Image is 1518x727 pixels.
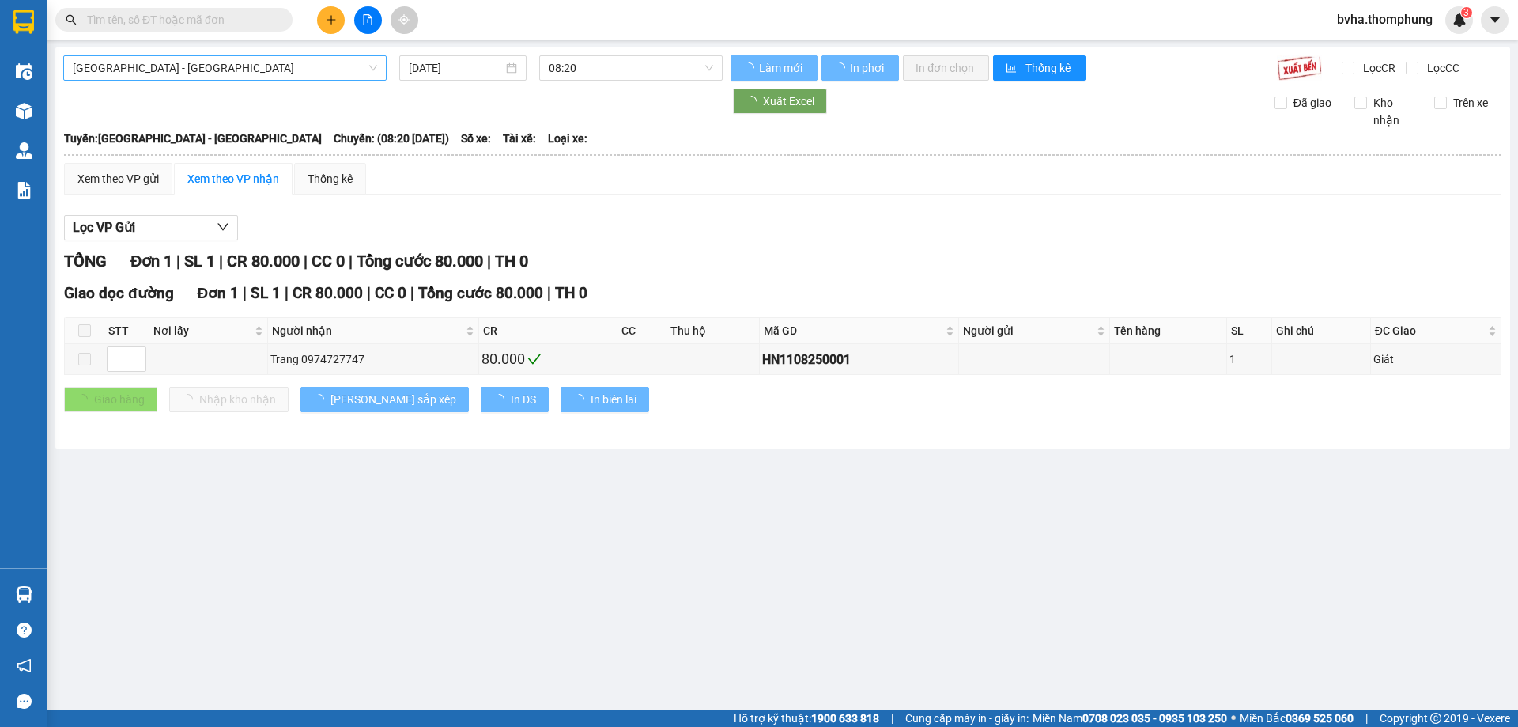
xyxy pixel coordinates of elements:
[293,284,363,302] span: CR 80.000
[219,252,223,271] span: |
[743,62,757,74] span: loading
[1227,318,1272,344] th: SL
[481,348,615,370] div: 80.000
[354,6,382,34] button: file-add
[1110,318,1227,344] th: Tên hàng
[731,55,818,81] button: Làm mới
[313,394,330,405] span: loading
[487,252,491,271] span: |
[1367,94,1422,129] span: Kho nhận
[409,59,503,77] input: 11/08/2025
[734,710,879,727] span: Hỗ trợ kỹ thuật:
[1373,350,1498,368] div: Giát
[1452,13,1467,27] img: icon-new-feature
[16,103,32,119] img: warehouse-icon
[1421,59,1462,77] span: Lọc CC
[548,130,587,147] span: Loại xe:
[762,350,956,369] div: HN1108250001
[561,387,649,412] button: In biên lai
[1447,94,1494,112] span: Trên xe
[666,318,760,344] th: Thu hộ
[243,284,247,302] span: |
[64,215,238,240] button: Lọc VP Gửi
[133,361,142,370] span: down
[66,14,77,25] span: search
[308,170,353,187] div: Thống kê
[367,284,371,302] span: |
[326,14,337,25] span: plus
[821,55,899,81] button: In phơi
[511,391,536,408] span: In DS
[461,130,491,147] span: Số xe:
[1375,322,1485,339] span: ĐC Giao
[1033,710,1227,727] span: Miền Nam
[73,56,377,80] span: Hà Nội - Nghệ An
[1082,712,1227,725] strong: 0708 023 035 - 0935 103 250
[1463,7,1469,18] span: 3
[87,11,274,28] input: Tìm tên, số ĐT hoặc mã đơn
[503,130,536,147] span: Tài xế:
[16,142,32,159] img: warehouse-icon
[479,318,618,344] th: CR
[304,252,308,271] span: |
[128,359,145,371] span: Decrease Value
[1365,710,1368,727] span: |
[573,394,591,405] span: loading
[733,89,827,114] button: Xuất Excel
[1240,710,1354,727] span: Miền Bắc
[128,347,145,359] span: Increase Value
[746,96,763,107] span: loading
[410,284,414,302] span: |
[764,322,942,339] span: Mã GD
[16,586,32,603] img: warehouse-icon
[312,252,345,271] span: CC 0
[77,170,159,187] div: Xem theo VP gửi
[375,284,406,302] span: CC 0
[272,322,463,339] span: Người nhận
[227,252,300,271] span: CR 80.000
[555,284,587,302] span: TH 0
[357,252,483,271] span: Tổng cước 80.000
[1461,7,1472,18] sup: 3
[187,170,279,187] div: Xem theo VP nhận
[317,6,345,34] button: plus
[1430,713,1441,724] span: copyright
[1481,6,1509,34] button: caret-down
[547,284,551,302] span: |
[198,284,240,302] span: Đơn 1
[760,344,959,375] td: HN1108250001
[903,55,989,81] button: In đơn chọn
[153,322,251,339] span: Nơi lấy
[169,387,289,412] button: Nhập kho nhận
[1006,62,1019,75] span: bar-chart
[17,658,32,673] span: notification
[130,252,172,271] span: Đơn 1
[64,252,107,271] span: TỔNG
[891,710,893,727] span: |
[591,391,636,408] span: In biên lai
[133,350,142,359] span: up
[349,252,353,271] span: |
[481,387,549,412] button: In DS
[104,318,149,344] th: STT
[217,221,229,233] span: down
[362,14,373,25] span: file-add
[905,710,1029,727] span: Cung cấp máy in - giấy in:
[834,62,848,74] span: loading
[300,387,469,412] button: [PERSON_NAME] sắp xếp
[184,252,215,271] span: SL 1
[1286,712,1354,725] strong: 0369 525 060
[176,252,180,271] span: |
[759,59,805,77] span: Làm mới
[1272,318,1371,344] th: Ghi chú
[418,284,543,302] span: Tổng cước 80.000
[64,284,174,302] span: Giao dọc đường
[1277,55,1322,81] img: 9k=
[1357,59,1398,77] span: Lọc CR
[811,712,879,725] strong: 1900 633 818
[73,218,135,237] span: Lọc VP Gửi
[495,252,528,271] span: TH 0
[963,322,1093,339] span: Người gửi
[17,694,32,709] span: message
[285,284,289,302] span: |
